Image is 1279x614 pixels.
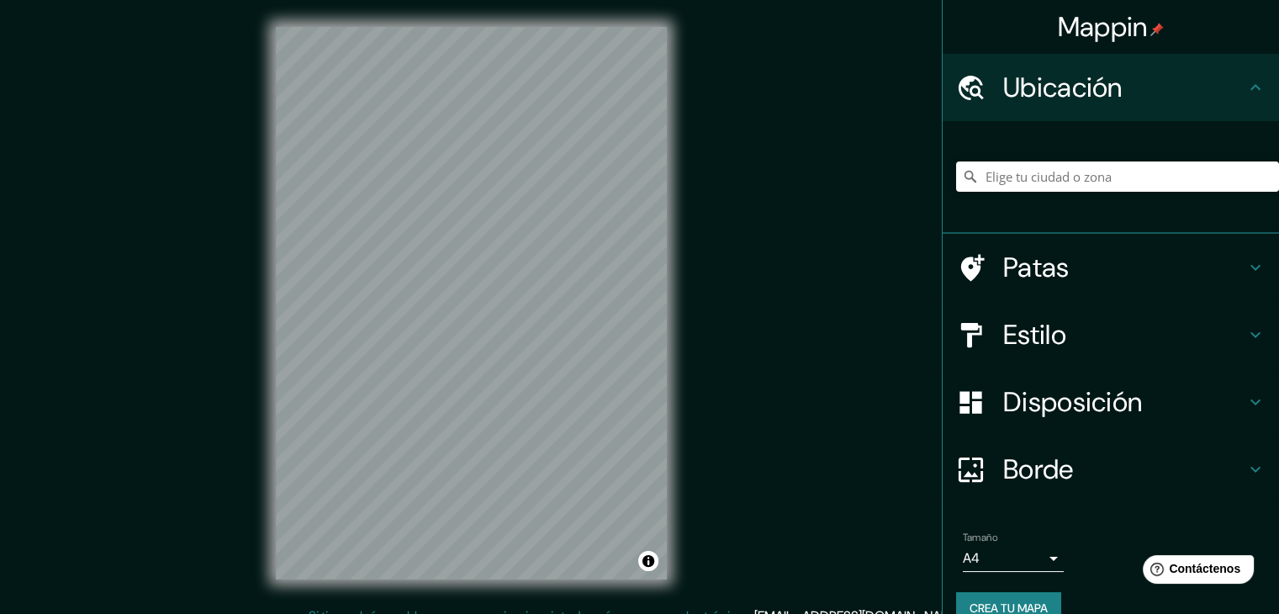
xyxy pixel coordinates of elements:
div: Ubicación [943,54,1279,121]
div: Patas [943,234,1279,301]
font: Mappin [1058,9,1148,45]
font: Estilo [1003,317,1066,352]
canvas: Mapa [276,27,667,580]
div: A4 [963,545,1064,572]
font: Patas [1003,250,1070,285]
img: pin-icon.png [1150,23,1164,36]
font: Borde [1003,452,1074,487]
iframe: Lanzador de widgets de ayuda [1129,548,1261,595]
font: A4 [963,549,980,567]
font: Ubicación [1003,70,1123,105]
div: Estilo [943,301,1279,368]
input: Elige tu ciudad o zona [956,161,1279,192]
font: Tamaño [963,531,997,544]
div: Borde [943,436,1279,503]
font: Disposición [1003,384,1142,420]
div: Disposición [943,368,1279,436]
button: Activar o desactivar atribución [638,551,658,571]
